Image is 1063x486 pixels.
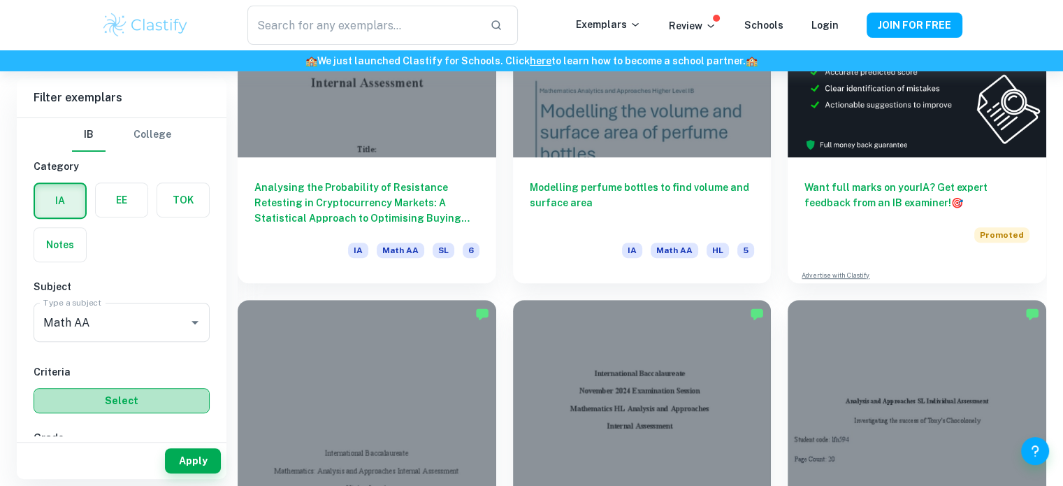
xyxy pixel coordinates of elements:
[811,20,839,31] a: Login
[185,313,205,332] button: Open
[1025,307,1039,321] img: Marked
[17,78,226,117] h6: Filter exemplars
[530,180,755,226] h6: Modelling perfume bottles to find volume and surface area
[34,159,210,174] h6: Category
[34,388,210,413] button: Select
[34,279,210,294] h6: Subject
[254,180,479,226] h6: Analysing the Probability of Resistance Retesting in Cryptocurrency Markets: A Statistical Approa...
[133,118,171,152] button: College
[72,118,106,152] button: IB
[737,243,754,258] span: 5
[974,227,1029,243] span: Promoted
[475,307,489,321] img: Marked
[576,17,641,32] p: Exemplars
[72,118,171,152] div: Filter type choice
[34,228,86,262] button: Notes
[867,13,962,38] button: JOIN FOR FREE
[750,307,764,321] img: Marked
[101,11,190,39] img: Clastify logo
[1021,437,1049,465] button: Help and Feedback
[463,243,479,258] span: 6
[348,243,368,258] span: IA
[377,243,424,258] span: Math AA
[305,55,317,66] span: 🏫
[622,243,642,258] span: IA
[165,448,221,473] button: Apply
[744,20,783,31] a: Schools
[651,243,698,258] span: Math AA
[35,184,85,217] button: IA
[43,296,101,308] label: Type a subject
[3,53,1060,69] h6: We just launched Clastify for Schools. Click to learn how to become a school partner.
[96,183,147,217] button: EE
[530,55,551,66] a: here
[247,6,478,45] input: Search for any exemplars...
[669,18,716,34] p: Review
[707,243,729,258] span: HL
[34,364,210,380] h6: Criteria
[34,430,210,445] h6: Grade
[433,243,454,258] span: SL
[804,180,1029,210] h6: Want full marks on your IA ? Get expert feedback from an IB examiner!
[951,197,963,208] span: 🎯
[802,271,869,280] a: Advertise with Clastify
[157,183,209,217] button: TOK
[746,55,758,66] span: 🏫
